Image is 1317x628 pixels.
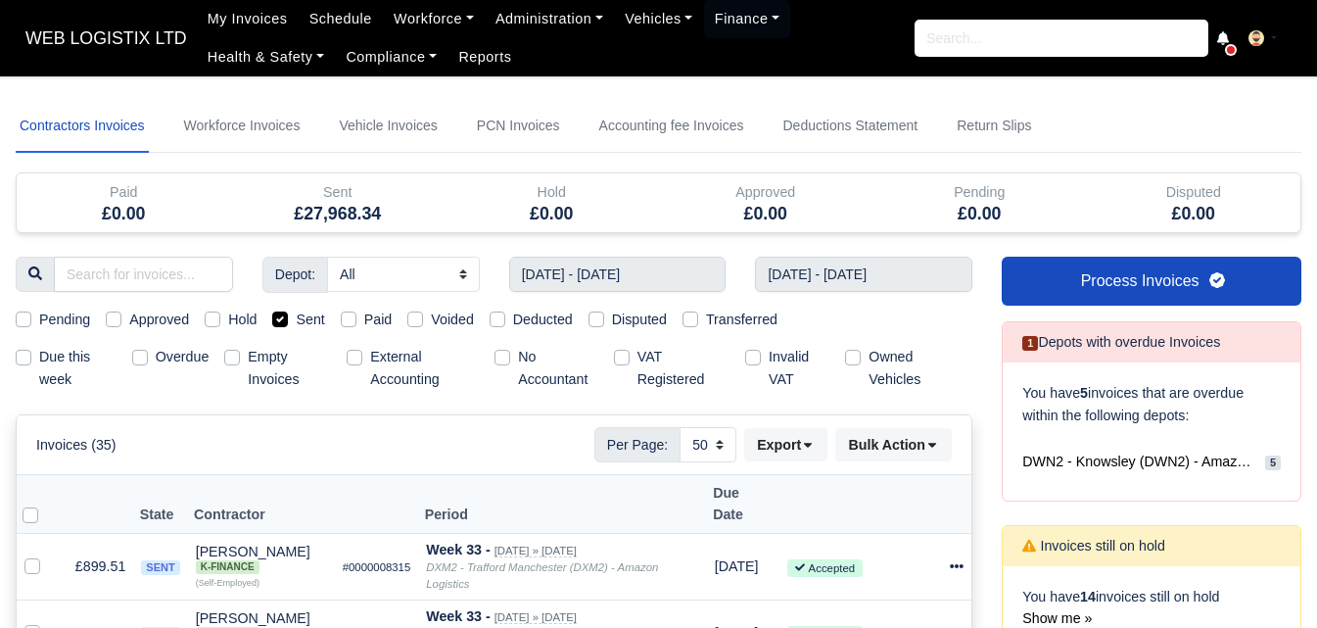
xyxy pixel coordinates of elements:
div: Approved [659,173,873,232]
div: Export [744,428,835,461]
input: Start week... [509,257,727,292]
div: Sent [231,173,446,232]
button: Bulk Action [835,428,952,461]
label: Transferred [706,309,777,331]
label: Disputed [612,309,667,331]
div: Hold [445,173,659,232]
a: Vehicle Invoices [335,100,441,153]
div: Disputed [1102,181,1287,204]
div: Approved [674,181,859,204]
h5: £0.00 [1102,204,1287,224]
small: (Self-Employed) [196,578,259,588]
p: You have invoices that are overdue within the following depots: [1022,382,1281,427]
span: sent [141,560,179,575]
iframe: Chat Widget [1219,534,1317,628]
label: Sent [296,309,324,331]
strong: 5 [1080,385,1088,401]
small: Accepted [787,559,863,577]
a: Accounting fee Invoices [595,100,748,153]
span: K-Finance [196,560,259,574]
i: DXM2 - Trafford Manchester (DXM2) - Amazon Logistics [426,561,658,590]
strong: 14 [1080,589,1096,604]
label: Overdue [156,346,210,368]
td: £899.51 [56,533,133,600]
span: WEB LOGISTIX LTD [16,19,197,58]
a: PCN Invoices [473,100,564,153]
input: Search... [915,20,1208,57]
small: #0000008315 [343,561,411,573]
label: Hold [228,309,257,331]
strong: Week 33 - [426,542,490,557]
a: Health & Safety [197,38,336,76]
h6: Invoices (35) [36,437,117,454]
th: Contractor [188,475,335,533]
a: Workforce Invoices [180,100,305,153]
label: Paid [364,309,393,331]
a: WEB LOGISTIX LTD [16,20,197,58]
button: Export [744,428,827,461]
h6: Invoices still on hold [1022,538,1165,555]
span: DWN2 - Knowsley (DWN2) - Amazon Logistics (L34 7XL) [1022,451,1257,473]
label: External Accounting [370,346,479,391]
label: VAT Registered [637,346,722,391]
label: Deducted [513,309,573,331]
a: DWN2 - Knowsley (DWN2) - Amazon Logistics (L34 7XL) 5 [1022,443,1281,481]
a: Process Invoices [1002,257,1301,306]
a: Show me » [1022,610,1092,626]
small: [DATE] » [DATE] [494,611,577,624]
h5: £0.00 [887,204,1072,224]
label: No Accountant [518,346,598,391]
th: Due Date [707,475,779,533]
label: Voided [431,309,474,331]
label: Empty Invoices [248,346,331,391]
h5: £0.00 [674,204,859,224]
h5: £27,968.34 [246,204,431,224]
a: Deductions Statement [778,100,921,153]
div: [PERSON_NAME] [196,545,327,574]
div: Hold [459,181,644,204]
a: Contractors Invoices [16,100,149,153]
input: End week... [755,257,972,292]
label: Pending [39,309,90,331]
div: Paid [17,173,231,232]
input: Search for invoices... [54,257,233,292]
small: [DATE] » [DATE] [494,545,577,557]
h6: Depots with overdue Invoices [1022,334,1220,351]
div: Sent [246,181,431,204]
strong: Week 33 - [426,608,490,624]
th: State [133,475,187,533]
label: Due this week [39,346,117,391]
div: Disputed [1087,173,1301,232]
th: Period [418,475,706,533]
label: Owned Vehicles [869,346,957,391]
div: [PERSON_NAME] K-Finance [196,545,327,574]
div: Paid [31,181,216,204]
a: Return Slips [953,100,1035,153]
span: Depot: [262,257,328,292]
label: Invalid VAT [769,346,829,391]
div: Pending [872,173,1087,232]
a: Compliance [335,38,447,76]
span: 1 day from now [715,558,759,574]
span: 1 [1022,336,1038,351]
h5: £0.00 [459,204,644,224]
div: Pending [887,181,1072,204]
label: Approved [129,309,189,331]
span: Per Page: [594,427,681,462]
h5: £0.00 [31,204,216,224]
span: 5 [1265,456,1281,470]
a: Reports [447,38,522,76]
